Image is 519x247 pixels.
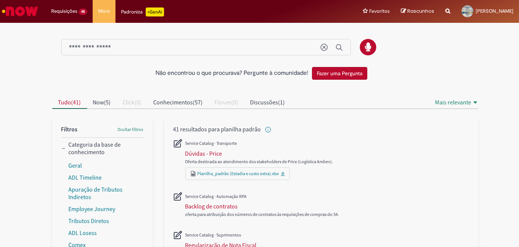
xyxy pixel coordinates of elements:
p: +GenAi [146,7,164,16]
span: 45 [79,9,87,15]
span: Rascunhos [407,7,434,15]
a: Rascunhos [401,8,434,15]
h2: Não encontrou o que procurava? Pergunte à comunidade! [155,70,308,77]
span: [PERSON_NAME] [476,8,513,14]
button: Fazer uma Pergunta [312,67,367,80]
span: Favoritos [369,7,390,15]
img: ServiceNow [1,4,39,19]
span: Requisições [51,7,77,15]
span: More [98,7,110,15]
div: Padroniza [121,7,164,16]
